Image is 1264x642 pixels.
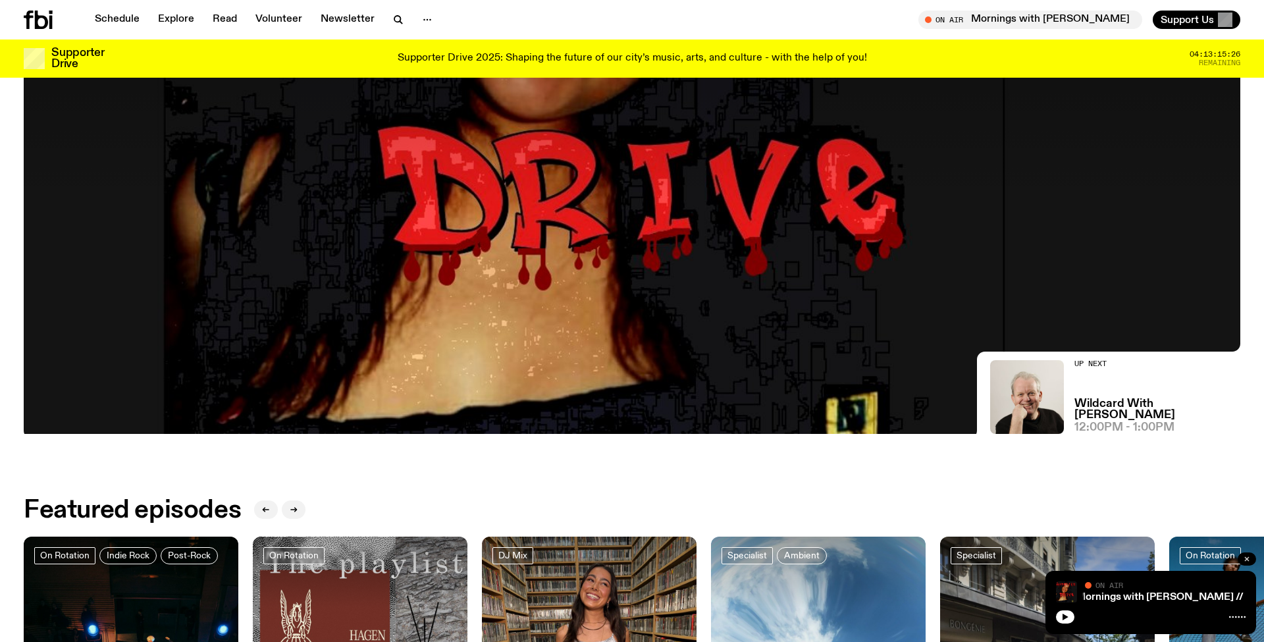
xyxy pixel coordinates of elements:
a: Indie Rock [99,547,157,564]
a: DJ Mix [492,547,533,564]
span: On Rotation [269,550,319,560]
span: Remaining [1199,59,1240,67]
a: Explore [150,11,202,29]
p: Supporter Drive 2025: Shaping the future of our city’s music, arts, and culture - with the help o... [398,53,867,65]
a: Wildcard With [PERSON_NAME] [1074,398,1240,421]
h3: Supporter Drive [51,47,104,70]
button: Support Us [1153,11,1240,29]
a: On Rotation [34,547,95,564]
a: On Rotation [263,547,325,564]
a: Volunteer [248,11,310,29]
a: On Rotation [1180,547,1241,564]
span: Support Us [1161,14,1214,26]
a: Specialist [951,547,1002,564]
span: Specialist [957,550,996,560]
span: On Air [1095,581,1123,589]
a: Newsletter [313,11,382,29]
span: Post-Rock [168,550,211,560]
a: Post-Rock [161,547,218,564]
img: Stuart is smiling charmingly, wearing a black t-shirt against a stark white background. [990,360,1064,434]
a: Ambient [777,547,827,564]
span: DJ Mix [498,550,527,560]
button: On AirMornings with [PERSON_NAME] // SUPPORTER DRIVE [918,11,1142,29]
span: On Rotation [40,550,90,560]
a: Read [205,11,245,29]
h2: Up Next [1074,360,1240,367]
span: Indie Rock [107,550,149,560]
a: Specialist [722,547,773,564]
span: Ambient [784,550,820,560]
span: 04:13:15:26 [1190,51,1240,58]
a: Schedule [87,11,147,29]
h2: Featured episodes [24,498,241,522]
span: Specialist [727,550,767,560]
span: 12:00pm - 1:00pm [1074,422,1174,433]
span: On Rotation [1186,550,1235,560]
